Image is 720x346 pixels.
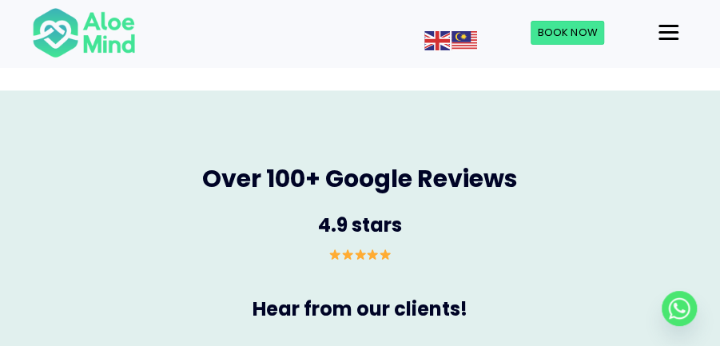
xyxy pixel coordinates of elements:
[538,25,597,40] span: Book Now
[367,249,378,260] img: ⭐
[342,249,353,260] img: ⭐
[531,21,604,45] a: Book Now
[451,31,477,50] img: ms
[380,249,391,260] img: ⭐
[652,19,685,46] button: Menu
[451,32,479,48] a: Malay
[318,212,402,238] span: 4.9 stars
[424,32,451,48] a: English
[202,161,518,196] span: Over 100+ Google Reviews
[662,291,697,326] a: Whatsapp
[32,6,136,59] img: Aloe mind Logo
[424,31,450,50] img: en
[329,249,340,260] img: ⭐
[253,295,467,321] span: Hear from our clients!
[355,249,366,260] img: ⭐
